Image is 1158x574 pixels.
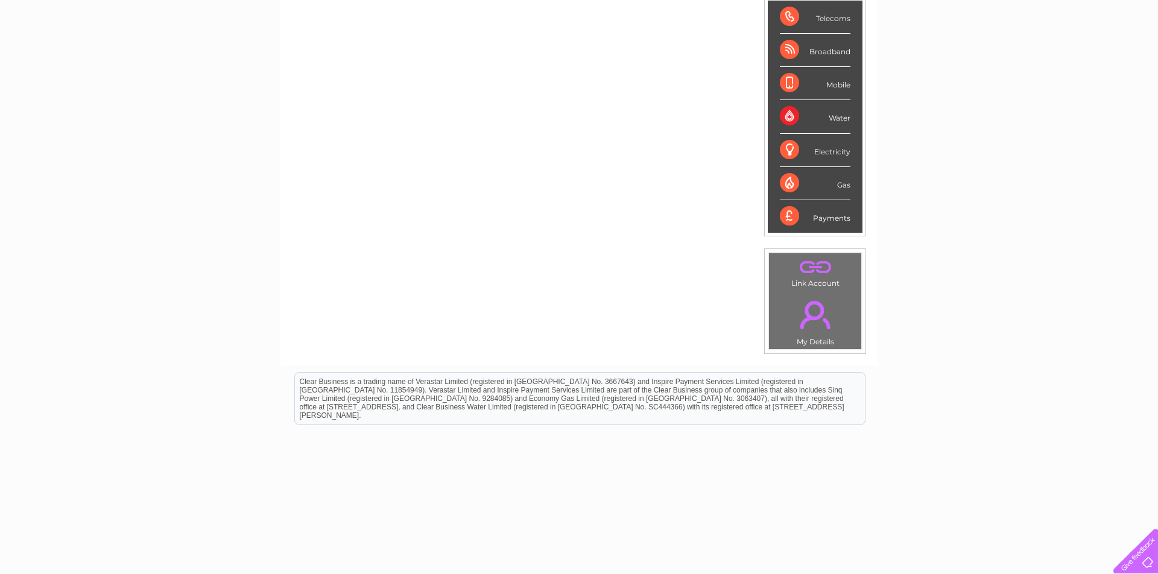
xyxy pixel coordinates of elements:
a: Contact [1078,51,1107,60]
a: . [772,294,858,336]
div: Gas [780,167,850,200]
div: Payments [780,200,850,233]
div: Mobile [780,67,850,100]
div: Broadband [780,34,850,67]
a: Telecoms [1010,51,1046,60]
a: . [772,256,858,277]
a: 0333 014 3131 [931,6,1014,21]
div: Telecoms [780,1,850,34]
td: Link Account [768,253,862,291]
a: Blog [1053,51,1071,60]
td: My Details [768,291,862,350]
a: Log out [1118,51,1147,60]
a: Water [946,51,969,60]
div: Water [780,100,850,133]
a: Energy [976,51,1002,60]
div: Clear Business is a trading name of Verastar Limited (registered in [GEOGRAPHIC_DATA] No. 3667643... [295,7,865,58]
div: Electricity [780,134,850,167]
img: logo.png [40,31,102,68]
